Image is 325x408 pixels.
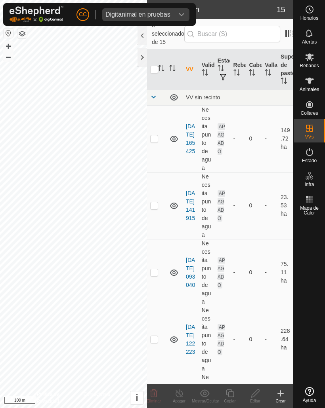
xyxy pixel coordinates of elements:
th: Vallado [262,49,277,90]
td: Necesita punto de agua [199,239,214,306]
div: Apagar [166,398,192,404]
p-sorticon: Activar para ordenar [218,66,224,72]
a: [DATE] 165425 [186,123,195,154]
th: VV [183,49,199,90]
p-sorticon: Activar para ordenar [233,70,240,77]
a: [DATE] 122223 [186,324,195,355]
th: Validez [199,49,214,90]
span: VVs [305,135,314,139]
button: – [4,52,13,61]
p-sorticon: Activar para ordenar [249,70,255,77]
span: Estado [302,158,317,163]
img: Logo Gallagher [10,6,63,23]
td: - [262,172,277,239]
th: Rebaño [230,49,246,90]
p-sorticon: Activar para ordenar [158,66,164,72]
button: + [4,42,13,51]
div: - [233,268,243,277]
div: Mostrar/Ocultar [192,398,217,404]
a: Contáctenos [84,391,110,405]
div: Digitanimal en pruebas [105,11,170,18]
p-sorticon: Activar para ordenar [281,79,287,85]
td: 23.53 ha [277,172,293,239]
td: 0 [246,172,262,239]
span: 15 [277,4,285,15]
td: - [262,105,277,172]
span: Collares [300,111,318,116]
span: 0 seleccionado de 15 [152,21,184,46]
p-sorticon: Activar para ordenar [202,70,208,77]
th: Cabezas [246,49,262,90]
td: - [262,239,277,306]
td: Necesita punto de agua [199,172,214,239]
span: APAGADO [218,324,225,355]
a: [DATE] 141915 [186,190,195,221]
span: Horarios [300,16,318,21]
h2: En Rotación [152,5,277,14]
td: 228.64 ha [277,306,293,373]
input: Buscar (S) [184,26,280,42]
td: Necesita punto de agua [199,306,214,373]
button: i [130,391,143,404]
span: i [136,393,138,403]
a: Ayuda [294,384,325,406]
span: Digitanimal en pruebas [102,8,174,21]
div: Crear [268,398,293,404]
span: Rebaños [300,63,319,68]
span: Eliminar [147,399,161,403]
span: Infra [304,182,314,187]
td: 149.72 ha [277,105,293,172]
th: Estado [214,49,230,90]
span: Ayuda [303,398,316,403]
span: Animales [300,87,319,92]
td: Necesita punto de agua [199,105,214,172]
th: Superficie de pastoreo [277,49,293,90]
p-sorticon: Activar para ordenar [169,66,176,72]
span: Alertas [302,40,317,44]
button: Capas del Mapa [17,29,27,38]
span: APAGADO [218,123,225,155]
p-sorticon: Activar para ordenar [265,70,271,77]
td: 0 [246,105,262,172]
button: Restablecer Mapa [4,28,13,38]
span: APAGADO [218,257,225,288]
span: Mapa de Calor [296,206,323,215]
span: APAGADO [218,190,225,222]
td: - [262,306,277,373]
div: Copiar [217,398,243,404]
td: 75.11 ha [277,239,293,306]
div: Editar [243,398,268,404]
a: [DATE] 093040 [186,257,195,288]
div: - [233,201,243,210]
span: CC [79,10,87,19]
div: dropdown trigger [174,8,189,21]
a: Política de Privacidad [37,391,74,405]
div: - [233,335,243,343]
td: 0 [246,239,262,306]
td: 0 [246,306,262,373]
div: VV sin recinto [186,94,290,101]
div: - [233,135,243,143]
